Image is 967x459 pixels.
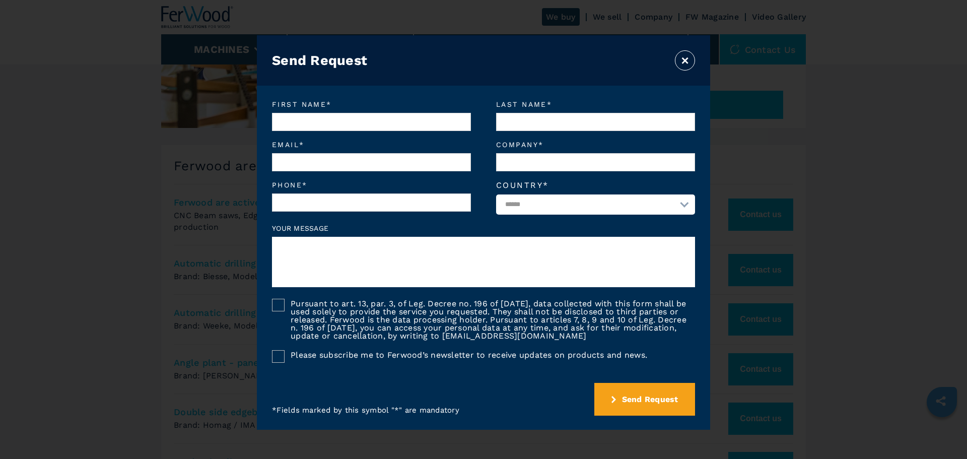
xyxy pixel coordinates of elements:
span: Send Request [622,395,678,404]
label: Your message [272,225,695,232]
button: submit-button [594,383,695,416]
input: Email* [272,153,471,171]
em: Phone [272,181,471,188]
input: Last name* [496,113,695,131]
h3: Send Request [272,52,367,69]
em: Company [496,141,695,148]
button: × [675,50,695,71]
label: Country [496,181,695,189]
label: Please subscribe me to Ferwood’s newsletter to receive updates on products and news. [285,350,647,359]
p: * Fields marked by this symbol "*" are mandatory [272,405,459,416]
label: Pursuant to art. 13, par. 3, of Leg. Decree no. 196 of [DATE], data collected with this form shal... [285,299,695,340]
input: Company* [496,153,695,171]
em: Last name [496,101,695,108]
input: First name* [272,113,471,131]
em: First name [272,101,471,108]
input: Phone* [272,193,471,212]
em: Email [272,141,471,148]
